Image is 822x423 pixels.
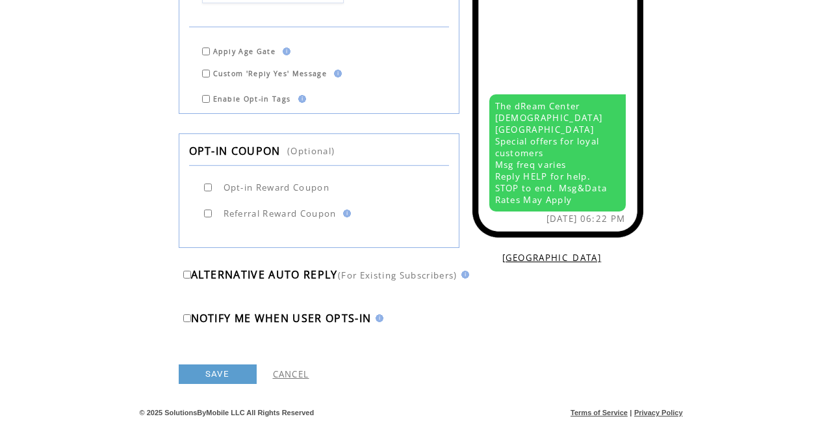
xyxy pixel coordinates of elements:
span: | [630,409,632,416]
a: Privacy Policy [634,409,683,416]
span: (Optional) [287,145,335,157]
img: help.gif [372,314,383,322]
span: Custom 'Reply Yes' Message [213,69,328,78]
a: SAVE [179,364,257,384]
img: help.gif [294,95,306,103]
span: Opt-in Reward Coupon [224,182,330,193]
span: (For Existing Subscribers) [338,269,457,281]
span: ALTERNATIVE AUTO REPLY [191,267,338,282]
span: The dReam Center [DEMOGRAPHIC_DATA][GEOGRAPHIC_DATA] Special offers for loyal customers Msg freq ... [495,100,608,206]
img: help.gif [330,70,342,77]
span: OPT-IN COUPON [189,144,281,158]
span: Enable Opt-in Tags [213,94,291,103]
span: Apply Age Gate [213,47,276,56]
img: help.gif [457,271,469,279]
a: [GEOGRAPHIC_DATA] [502,252,602,264]
span: © 2025 SolutionsByMobile LLC All Rights Reserved [140,409,315,416]
img: help.gif [279,48,290,55]
span: NOTIFY ME WHEN USER OPTS-IN [191,311,372,325]
a: Terms of Service [571,409,628,416]
a: CANCEL [273,368,309,380]
span: Referral Reward Coupon [224,208,337,219]
img: help.gif [339,210,351,217]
